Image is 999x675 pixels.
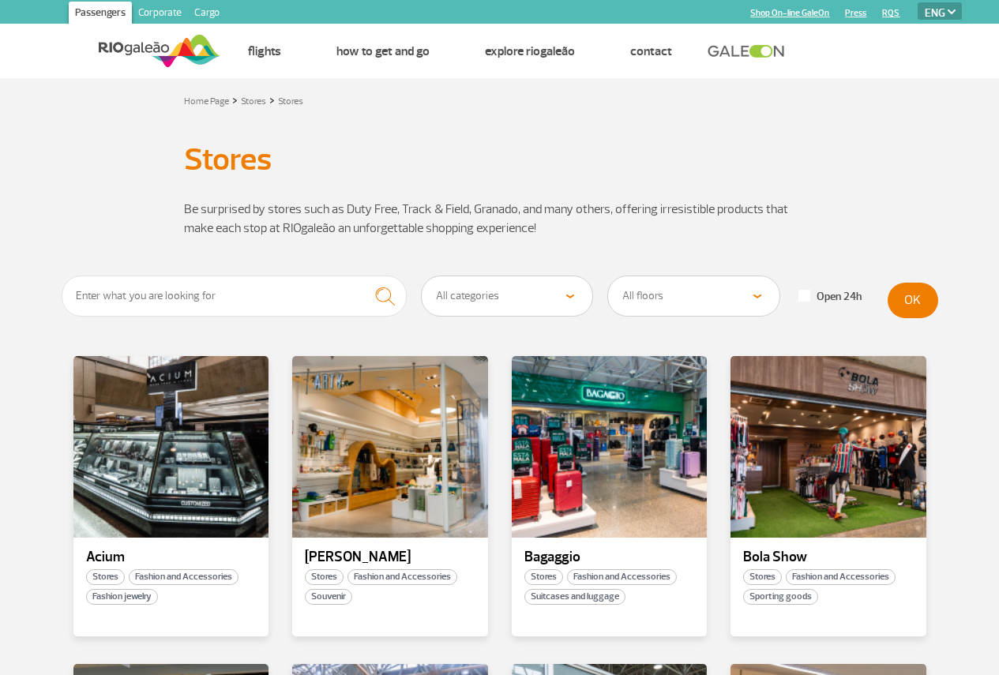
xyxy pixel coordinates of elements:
[743,569,782,585] span: Stores
[743,589,818,605] span: Sporting goods
[305,569,344,585] span: Stores
[184,200,816,238] p: Be surprised by stores such as Duty Free, Track & Field, Granado, and many others, offering irres...
[845,8,866,18] a: Press
[129,569,238,585] span: Fashion and Accessories
[888,283,938,318] button: OK
[86,549,257,565] p: Acium
[524,569,563,585] span: Stores
[882,8,899,18] a: RQS
[347,569,457,585] span: Fashion and Accessories
[798,290,862,304] label: Open 24h
[524,589,625,605] span: Suitcases and luggage
[232,91,238,109] a: >
[567,569,677,585] span: Fashion and Accessories
[305,549,475,565] p: [PERSON_NAME]
[278,96,303,107] a: Stores
[248,43,281,59] a: Flights
[336,43,430,59] a: How to get and go
[188,2,226,27] a: Cargo
[241,96,266,107] a: Stores
[524,549,695,565] p: Bagaggio
[786,569,896,585] span: Fashion and Accessories
[630,43,672,59] a: Contact
[750,8,829,18] a: Shop On-line GaleOn
[69,2,132,27] a: Passengers
[62,276,407,317] input: Enter what you are looking for
[86,569,125,585] span: Stores
[184,96,229,107] a: Home Page
[86,589,158,605] span: Fashion jewelry
[485,43,575,59] a: Explore RIOgaleão
[305,589,352,605] span: Souvenir
[743,549,914,565] p: Bola Show
[184,146,816,173] h1: Stores
[269,91,275,109] a: >
[132,2,188,27] a: Corporate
